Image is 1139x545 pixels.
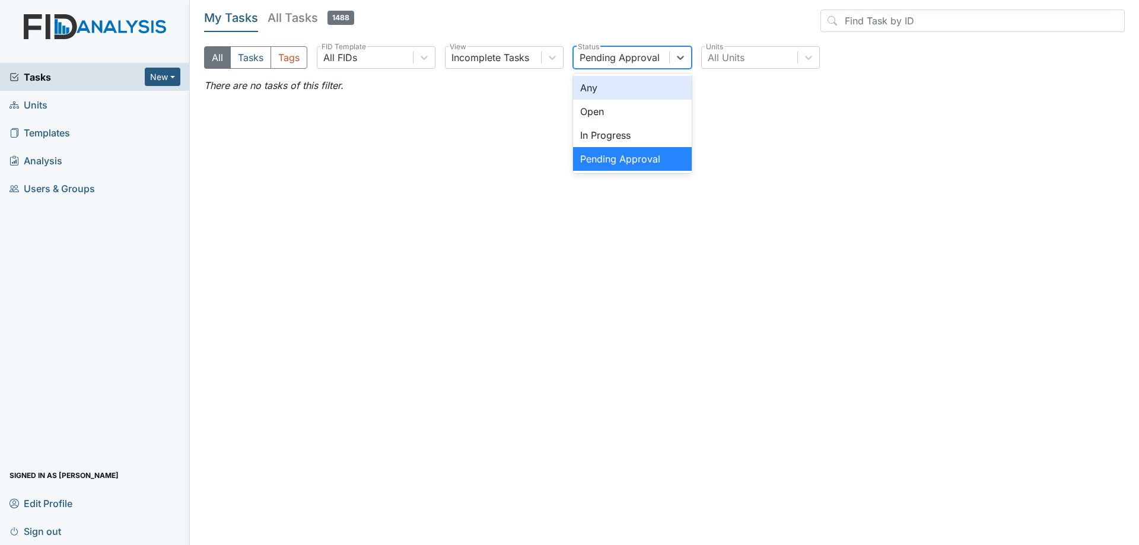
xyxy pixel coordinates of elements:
span: Edit Profile [9,494,72,512]
div: Pending Approval [573,147,692,171]
div: In Progress [573,123,692,147]
em: There are no tasks of this filter. [204,79,343,91]
span: Units [9,95,47,114]
div: Any [573,76,692,100]
input: Find Task by ID [820,9,1125,32]
span: 1488 [327,11,354,25]
div: Type filter [204,46,307,69]
button: Tasks [230,46,271,69]
button: All [204,46,231,69]
div: Open [573,100,692,123]
span: Sign out [9,522,61,540]
div: All FIDs [323,50,357,65]
span: Users & Groups [9,179,95,197]
span: Signed in as [PERSON_NAME] [9,466,119,485]
div: Pending Approval [580,50,660,65]
h5: All Tasks [268,9,354,26]
span: Templates [9,123,70,142]
div: Incomplete Tasks [451,50,529,65]
button: Tags [271,46,307,69]
a: Tasks [9,70,145,84]
div: All Units [708,50,745,65]
button: New [145,68,180,86]
span: Analysis [9,151,62,170]
h5: My Tasks [204,9,258,26]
